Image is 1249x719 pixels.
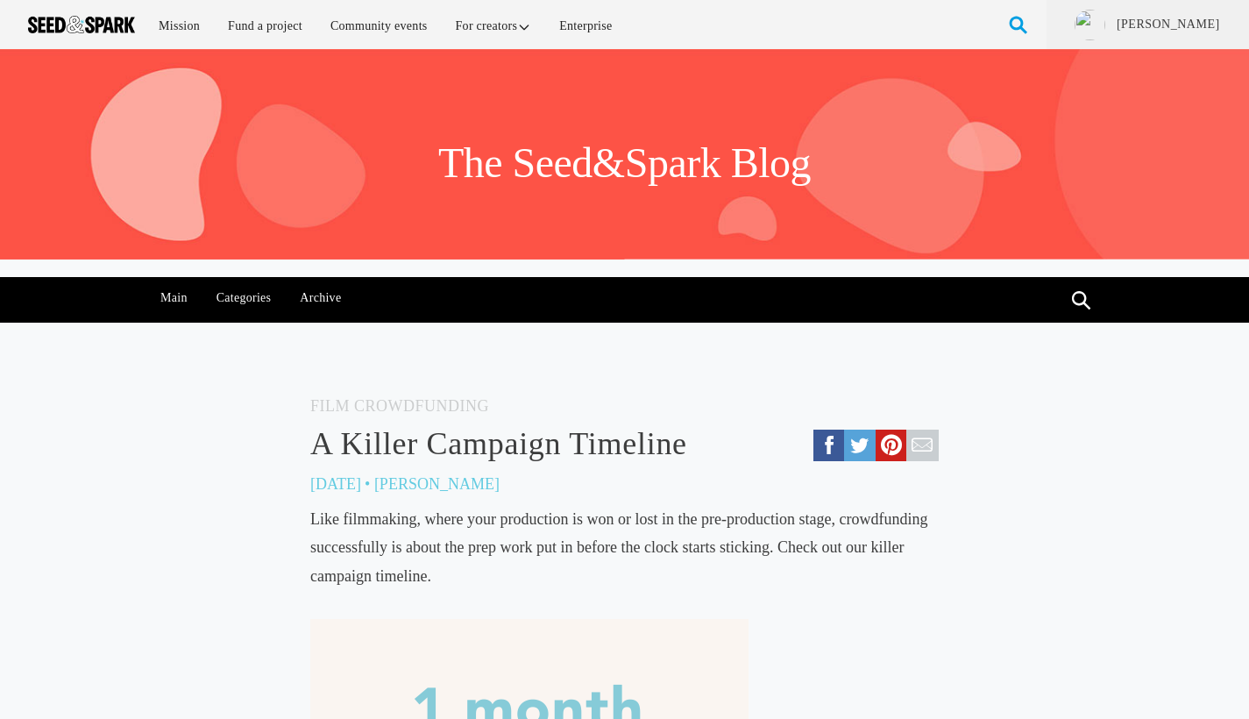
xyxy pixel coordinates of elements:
img: ACg8ocLDf8KS5l6tXfhGOBAmurGzGlJYAfe4uIuZ1wGpRhAabWq9OA=s96-c [1075,10,1105,40]
div: Like filmmaking, where your production is won or lost in the pre-production stage, crowdfunding s... [310,505,939,590]
h1: The Seed&Spark Blog [438,137,811,189]
a: Categories [207,277,280,319]
h5: Film Crowdfunding [310,393,939,419]
a: A Killer Campaign Timeline [310,425,939,463]
a: Fund a project [216,7,315,45]
a: [PERSON_NAME] [1115,16,1221,33]
a: Mission [146,7,212,45]
img: Seed amp; Spark [28,16,135,33]
a: Enterprise [547,7,624,45]
a: Community events [318,7,440,45]
p: • [PERSON_NAME] [365,470,500,498]
a: Main [152,277,197,319]
p: [DATE] [310,470,361,498]
a: For creators [444,7,544,45]
a: Archive [291,277,351,319]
